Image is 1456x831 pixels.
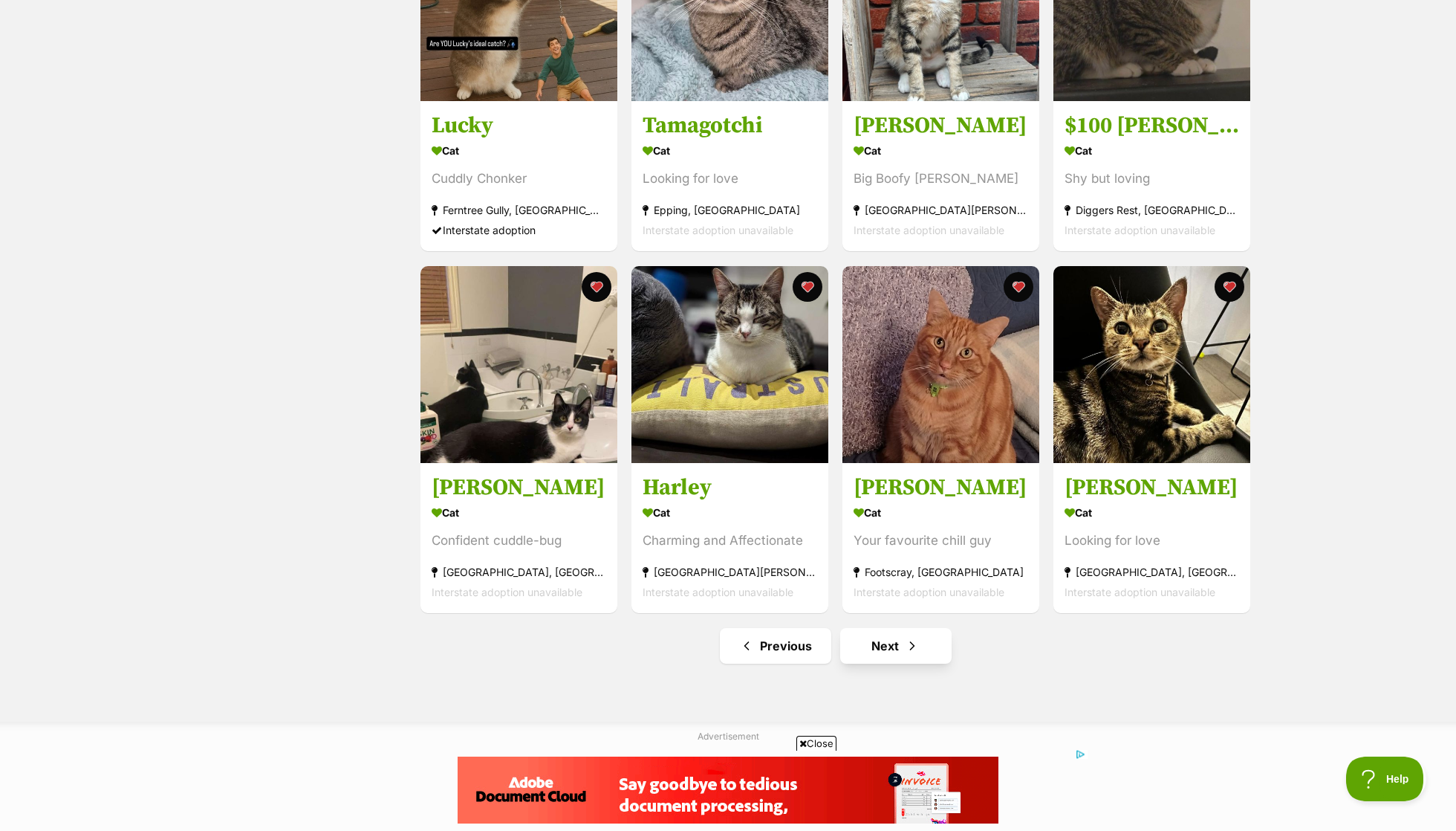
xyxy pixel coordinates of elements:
[420,266,617,463] img: George
[1065,586,1215,598] span: Interstate adoption unavailable
[854,473,1028,502] h3: [PERSON_NAME]
[432,112,606,140] h3: Lucky
[631,462,828,613] a: Harley Cat Charming and Affectionate [GEOGRAPHIC_DATA][PERSON_NAME][GEOGRAPHIC_DATA] Interstate a...
[854,112,1028,140] h3: [PERSON_NAME]
[432,562,606,582] div: [GEOGRAPHIC_DATA], [GEOGRAPHIC_DATA]
[643,224,793,237] span: Interstate adoption unavailable
[1053,462,1250,613] a: [PERSON_NAME] Cat Looking for love [GEOGRAPHIC_DATA], [GEOGRAPHIC_DATA] Interstate adoption unava...
[643,112,817,140] h3: Tamagotchi
[643,562,817,582] div: [GEOGRAPHIC_DATA][PERSON_NAME][GEOGRAPHIC_DATA]
[1065,502,1239,523] div: Cat
[643,140,817,162] div: Cat
[1065,201,1239,221] div: Diggers Rest, [GEOGRAPHIC_DATA]
[643,531,817,551] div: Charming and Affectionate
[1065,169,1239,190] div: Shy but loving
[1053,101,1250,252] a: $100 [PERSON_NAME] Cat Shy but loving Diggers Rest, [GEOGRAPHIC_DATA] Interstate adoption unavail...
[420,462,617,613] a: [PERSON_NAME] Cat Confident cuddle-bug [GEOGRAPHIC_DATA], [GEOGRAPHIC_DATA] Interstate adoption u...
[432,531,606,551] div: Confident cuddle-bug
[1065,473,1239,502] h3: [PERSON_NAME]
[1053,266,1250,463] img: Emma
[720,628,831,664] a: Previous page
[842,462,1039,613] a: [PERSON_NAME] Cat Your favourite chill guy Footscray, [GEOGRAPHIC_DATA] Interstate adoption unava...
[432,201,606,221] div: Ferntree Gully, [GEOGRAPHIC_DATA]
[432,473,606,502] h3: [PERSON_NAME]
[854,586,1004,598] span: Interstate adoption unavailable
[854,224,1004,237] span: Interstate adoption unavailable
[854,201,1028,221] div: [GEOGRAPHIC_DATA][PERSON_NAME][GEOGRAPHIC_DATA]
[631,266,828,463] img: Harley
[854,502,1028,523] div: Cat
[1004,272,1033,302] button: favourite
[840,628,952,664] a: Next page
[842,266,1039,463] img: Frankie
[432,221,606,241] div: Interstate adoption
[1065,112,1239,140] h3: $100 [PERSON_NAME]
[796,736,836,751] span: Close
[419,628,1252,664] nav: Pagination
[420,101,617,252] a: Lucky Cat Cuddly Chonker Ferntree Gully, [GEOGRAPHIC_DATA] Interstate adoption favourite
[1065,224,1215,237] span: Interstate adoption unavailable
[458,757,998,824] iframe: Advertisement
[854,562,1028,582] div: Footscray, [GEOGRAPHIC_DATA]
[854,169,1028,190] div: Big Boofy [PERSON_NAME]
[643,473,817,502] h3: Harley
[842,101,1039,252] a: [PERSON_NAME] Cat Big Boofy [PERSON_NAME] [GEOGRAPHIC_DATA][PERSON_NAME][GEOGRAPHIC_DATA] Interst...
[854,531,1028,551] div: Your favourite chill guy
[643,169,817,190] div: Looking for love
[854,140,1028,162] div: Cat
[1065,140,1239,162] div: Cat
[631,101,828,252] a: Tamagotchi Cat Looking for love Epping, [GEOGRAPHIC_DATA] Interstate adoption unavailable favourite
[1065,531,1239,551] div: Looking for love
[432,140,606,162] div: Cat
[432,502,606,523] div: Cat
[643,201,817,221] div: Epping, [GEOGRAPHIC_DATA]
[1215,272,1244,302] button: favourite
[793,272,822,302] button: favourite
[432,169,606,190] div: Cuddly Chonker
[643,586,793,598] span: Interstate adoption unavailable
[432,586,582,598] span: Interstate adoption unavailable
[643,502,817,523] div: Cat
[582,272,611,302] button: favourite
[1346,757,1426,801] iframe: Help Scout Beacon - Open
[1065,562,1239,582] div: [GEOGRAPHIC_DATA], [GEOGRAPHIC_DATA]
